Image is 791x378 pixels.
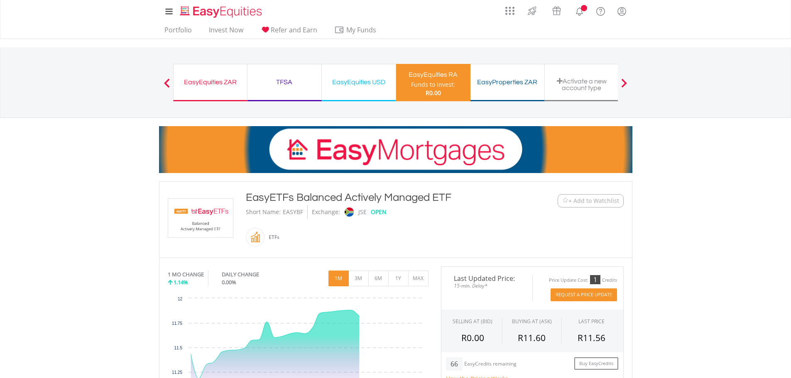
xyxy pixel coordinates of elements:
[177,297,182,301] text: 12
[401,69,465,80] div: EasyEquities RA
[550,4,563,17] img: vouchers-v2.svg
[602,277,617,283] div: Credits
[171,370,182,375] text: 11.25
[368,271,389,286] button: 6M
[568,197,619,205] span: + Add to Watchlist
[408,271,429,286] button: MAX
[168,271,204,278] div: 1 MO CHANGE
[271,25,317,34] span: Refer and Earn
[179,5,265,19] img: EasyEquities_Logo.png
[174,278,188,286] span: 1.14%
[327,76,391,88] div: EasyEquities USD
[525,4,539,17] img: thrive-v2.svg
[206,26,247,39] a: Invest Now
[549,277,588,283] div: Price Update Cost:
[448,282,526,290] span: 15-min. Delay*
[159,126,632,173] img: EasyMortage Promotion Banner
[246,190,507,205] div: EasyETFs Balanced Actively Managed ETF
[388,271,409,286] button: 1Y
[550,78,614,91] div: Activate a new account type
[518,332,546,344] span: R11.60
[500,2,520,15] a: AppsGrid
[371,205,387,219] div: OPEN
[574,357,618,370] a: Buy EasyCredits
[161,26,195,39] a: Portfolio
[590,275,600,284] div: 1
[252,76,316,88] div: TFSA
[344,207,353,217] img: jse.png
[264,227,279,247] div: ETFs
[246,205,281,219] div: Short Name:
[578,332,605,344] span: R11.56
[544,2,569,17] a: Vouchers
[578,318,605,325] div: LAST PRICE
[328,271,349,286] button: 1M
[505,6,514,15] img: grid-menu-icon.svg
[348,271,369,286] button: 3M
[283,205,303,219] div: EASYBF
[222,278,236,286] span: 0.00%
[426,89,441,97] span: R0.00
[448,275,526,282] span: Last Updated Price:
[558,194,624,207] button: Watchlist + Add to Watchlist
[334,24,389,35] span: My Funds
[411,80,455,89] div: Funds to invest:
[590,2,611,19] a: FAQ's and Support
[312,205,340,219] div: Exchange:
[464,361,517,368] div: EasyCredits remaining
[512,318,552,325] span: BUYING AT (ASK)
[257,26,321,39] a: Refer and Earn
[177,2,265,19] a: Home page
[446,357,463,371] div: 66
[179,76,242,88] div: EasyEquities ZAR
[169,199,232,237] img: EQU.ZA.EASYBF.png
[453,318,492,325] div: SELLING AT (BID)
[461,332,484,344] span: R0.00
[562,198,568,204] img: Watchlist
[171,321,182,326] text: 11.75
[551,288,617,301] button: Request A Price Update
[222,271,287,278] div: DAILY CHANGE
[475,76,539,88] div: EasyProperties ZAR
[611,2,632,20] a: My Profile
[174,346,182,350] text: 11.5
[358,205,367,219] div: JSE
[569,2,590,19] a: Notifications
